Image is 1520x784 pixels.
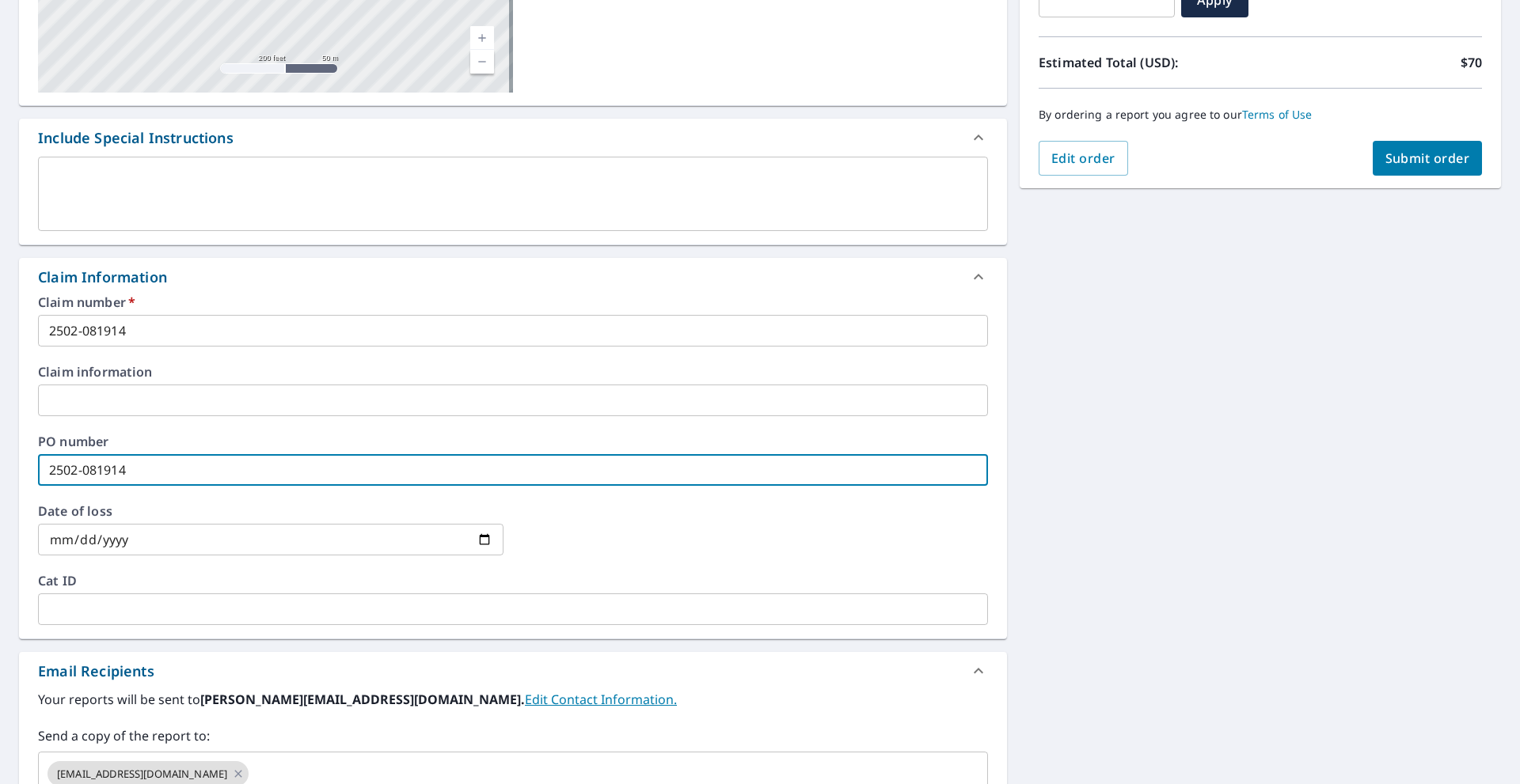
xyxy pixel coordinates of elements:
label: Claim information [38,365,988,378]
p: $70 [1461,53,1482,72]
b: [PERSON_NAME][EMAIL_ADDRESS][DOMAIN_NAME]. [200,691,525,708]
span: [EMAIL_ADDRESS][DOMAIN_NAME] [47,767,237,782]
a: Terms of Use [1242,107,1313,122]
p: Estimated Total (USD): [1039,53,1260,72]
button: Edit order [1039,141,1128,176]
div: Email Recipients [19,652,1007,690]
label: Cat ID [38,574,988,587]
span: Edit order [1051,150,1115,167]
button: Submit order [1373,141,1483,176]
p: By ordering a report you agree to our [1039,108,1482,122]
div: Include Special Instructions [19,119,1007,157]
label: Your reports will be sent to [38,690,988,709]
div: Claim Information [19,258,1007,296]
span: Submit order [1385,150,1470,167]
div: Include Special Instructions [38,127,234,149]
label: Claim number [38,296,988,309]
label: Date of loss [38,505,503,517]
a: Current Level 17, Zoom Out [470,50,494,74]
label: PO number [38,435,988,448]
a: EditContactInfo [525,691,677,708]
div: Claim Information [38,267,167,288]
label: Send a copy of the report to: [38,726,988,745]
a: Current Level 17, Zoom In [470,26,494,50]
div: Email Recipients [38,661,154,682]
